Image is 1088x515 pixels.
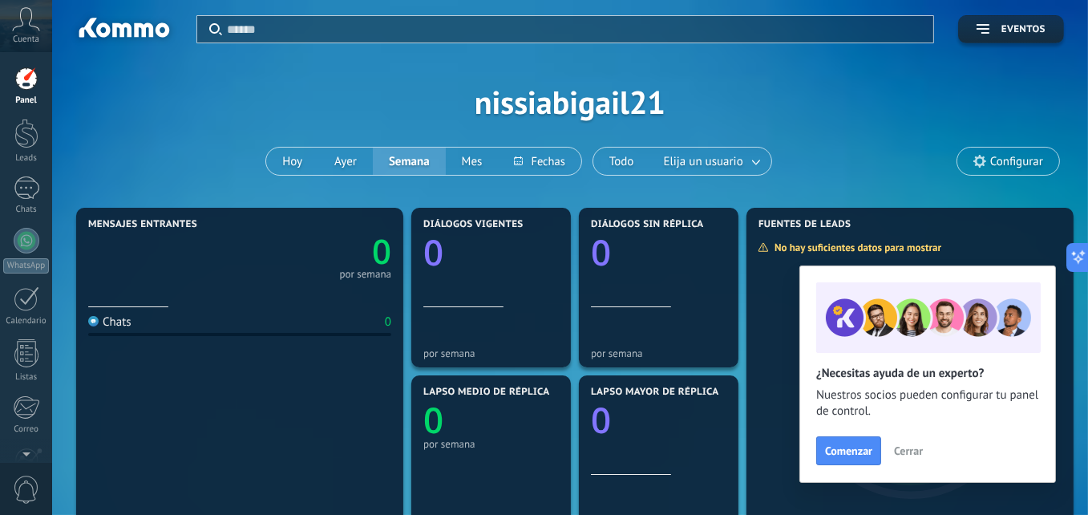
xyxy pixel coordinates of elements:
[88,314,131,330] div: Chats
[423,395,443,444] text: 0
[240,229,391,274] a: 0
[372,229,391,274] text: 0
[3,316,50,326] div: Calendario
[3,153,50,164] div: Leads
[591,347,726,359] div: por semana
[339,270,391,278] div: por semana
[816,366,1039,381] h2: ¿Necesitas ayuda de un experto?
[3,258,49,274] div: WhatsApp
[3,95,50,106] div: Panel
[423,228,443,276] text: 0
[373,148,446,175] button: Semana
[816,387,1039,420] span: Nuestros socios pueden configurar tu panel de control.
[3,424,50,435] div: Correo
[816,436,881,465] button: Comenzar
[13,34,39,45] span: Cuenta
[1001,24,1046,35] span: Eventos
[423,387,550,398] span: Lapso medio de réplica
[3,372,50,383] div: Listas
[266,148,318,175] button: Hoy
[88,316,99,326] img: Chats
[591,387,718,398] span: Lapso mayor de réplica
[591,228,611,276] text: 0
[591,219,704,230] span: Diálogos sin réplica
[593,148,650,175] button: Todo
[446,148,499,175] button: Mes
[661,151,746,172] span: Elija un usuario
[894,445,923,456] span: Cerrar
[385,314,391,330] div: 0
[591,395,611,444] text: 0
[758,241,953,254] div: No hay suficientes datos para mostrar
[498,148,580,175] button: Fechas
[423,347,559,359] div: por semana
[318,148,373,175] button: Ayer
[887,439,930,463] button: Cerrar
[650,148,771,175] button: Elija un usuario
[758,219,851,230] span: Fuentes de leads
[423,438,559,450] div: por semana
[990,155,1043,168] span: Configurar
[3,205,50,215] div: Chats
[958,15,1064,43] button: Eventos
[423,219,524,230] span: Diálogos vigentes
[825,445,872,456] span: Comenzar
[88,219,197,230] span: Mensajes entrantes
